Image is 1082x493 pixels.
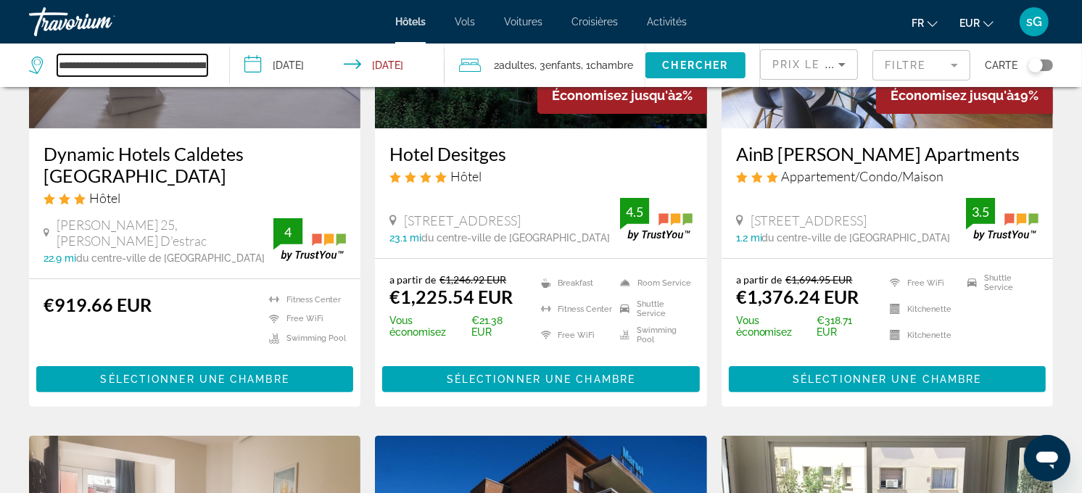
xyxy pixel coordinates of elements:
p: €318.71 EUR [736,315,872,338]
img: trustyou-badge.svg [620,198,693,241]
mat-select: Sort by [772,56,846,73]
li: Kitchenette [883,326,961,344]
button: User Menu [1015,7,1053,37]
li: Free WiFi [262,313,346,326]
div: 3 star Hotel [44,190,346,206]
span: du centre-ville de [GEOGRAPHIC_DATA] [76,252,265,264]
li: Fitness Center [534,299,614,318]
span: 2 [494,55,534,75]
button: Filter [872,49,970,81]
a: Vols [455,16,475,28]
span: Économisez jusqu'à [552,88,675,103]
span: a partir de [389,273,436,286]
button: Travelers: 2 adults, 3 children [445,43,645,87]
span: [STREET_ADDRESS] [751,212,867,228]
span: Vous économisez [389,315,468,338]
del: €1,694.95 EUR [786,273,853,286]
span: sG [1026,14,1042,29]
a: Travorium [29,3,174,41]
li: Swimming Pool [613,326,693,344]
div: 4.5 [620,203,649,220]
span: Adultes [499,59,534,71]
li: Kitchenette [883,299,961,318]
button: Sélectionner une chambre [382,366,699,392]
button: Check-in date: Oct 18, 2025 Check-out date: Oct 25, 2025 [230,43,445,87]
span: Chambre [590,59,633,71]
img: trustyou-badge.svg [966,198,1038,241]
a: Croisières [571,16,618,28]
span: Appartement/Condo/Maison [782,168,944,184]
li: Breakfast [534,273,614,292]
li: Fitness Center [262,294,346,306]
a: Hôtels [395,16,426,28]
span: 23.1 mi [389,232,421,244]
span: [PERSON_NAME] 25, [PERSON_NAME] D'estrac [57,217,273,249]
div: 19% [876,77,1053,114]
ins: €1,225.54 EUR [389,286,513,307]
button: Sélectionner une chambre [729,366,1046,392]
a: Voitures [504,16,542,28]
a: Dynamic Hotels Caldetes [GEOGRAPHIC_DATA] [44,143,346,186]
span: Sélectionner une chambre [793,373,981,385]
button: Change currency [959,12,994,33]
ins: €919.66 EUR [44,294,152,315]
li: Swimming Pool [262,332,346,344]
div: 4 [273,223,302,241]
a: Hotel Desitges [389,143,692,165]
span: Sélectionner une chambre [447,373,635,385]
span: Hôtel [450,168,482,184]
div: 3 star Apartment [736,168,1038,184]
div: 3.5 [966,203,995,220]
a: Sélectionner une chambre [36,369,353,385]
a: Sélectionner une chambre [382,369,699,385]
a: Sélectionner une chambre [729,369,1046,385]
img: trustyou-badge.svg [273,218,346,261]
span: du centre-ville de [GEOGRAPHIC_DATA] [421,232,610,244]
span: , 3 [534,55,581,75]
span: 22.9 mi [44,252,76,264]
span: [STREET_ADDRESS] [404,212,521,228]
span: Vous économisez [736,315,813,338]
span: Sélectionner une chambre [100,373,289,385]
span: a partir de [736,273,782,286]
span: Carte [985,55,1017,75]
span: Chercher [662,59,728,71]
a: Activités [647,16,687,28]
iframe: Bouton de lancement de la fenêtre de messagerie [1024,435,1070,481]
li: Free WiFi [883,273,961,292]
button: Toggle map [1017,59,1053,72]
span: Économisez jusqu'à [891,88,1014,103]
li: Free WiFi [534,326,614,344]
span: , 1 [581,55,633,75]
span: Enfants [545,59,581,71]
li: Shuttle Service [613,299,693,318]
button: Sélectionner une chambre [36,366,353,392]
span: Prix le plus bas [772,59,886,70]
li: Room Service [613,273,693,292]
span: fr [912,17,924,29]
span: EUR [959,17,980,29]
del: €1,246.92 EUR [439,273,506,286]
p: €21.38 EUR [389,315,522,338]
a: AinB [PERSON_NAME] Apartments [736,143,1038,165]
span: Hôtel [89,190,120,206]
span: 1.2 mi [736,232,762,244]
div: 4 star Hotel [389,168,692,184]
button: Change language [912,12,938,33]
li: Shuttle Service [960,273,1038,292]
button: Chercher [645,52,746,78]
div: 2% [537,77,707,114]
span: du centre-ville de [GEOGRAPHIC_DATA] [762,232,951,244]
ins: €1,376.24 EUR [736,286,859,307]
